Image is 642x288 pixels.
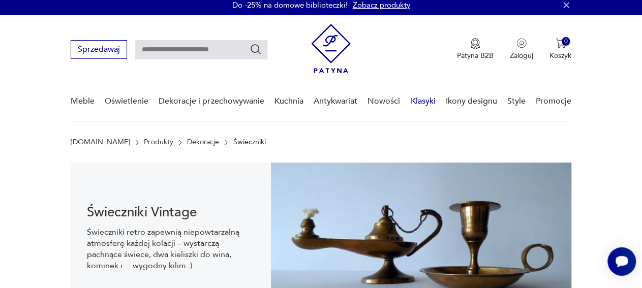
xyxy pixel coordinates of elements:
button: 0Koszyk [549,38,571,60]
button: Patyna B2B [457,38,494,60]
img: Ikona medalu [470,38,480,49]
a: Ikona medaluPatyna B2B [457,38,494,60]
a: Antykwariat [314,82,357,121]
a: Meble [71,82,95,121]
img: Ikonka użytkownika [516,38,527,48]
p: Zaloguj [510,51,533,60]
img: Patyna - sklep z meblami i dekoracjami vintage [311,24,351,73]
a: Produkty [144,138,173,146]
a: Dekoracje i przechowywanie [159,82,264,121]
button: Zaloguj [510,38,533,60]
div: 0 [562,37,570,46]
p: Patyna B2B [457,51,494,60]
a: Dekoracje [187,138,219,146]
a: Klasyki [410,82,435,121]
p: Świeczniki retro zapewnią niepowtarzalną atmosferę każdej kolacji – wystarczą pachnące świece, dw... [87,227,255,271]
a: Promocje [536,82,571,121]
button: Sprzedawaj [71,40,127,59]
iframe: Smartsupp widget button [607,247,636,276]
a: Nowości [368,82,400,121]
p: Koszyk [549,51,571,60]
a: Sprzedawaj [71,47,127,54]
h1: Świeczniki Vintage [87,206,255,218]
a: [DOMAIN_NAME] [71,138,130,146]
a: Oświetlenie [105,82,148,121]
p: Świeczniki [233,138,265,146]
a: Ikony designu [446,82,497,121]
a: Kuchnia [274,82,303,121]
button: Szukaj [250,43,262,55]
img: Ikona koszyka [556,38,566,48]
a: Style [507,82,526,121]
